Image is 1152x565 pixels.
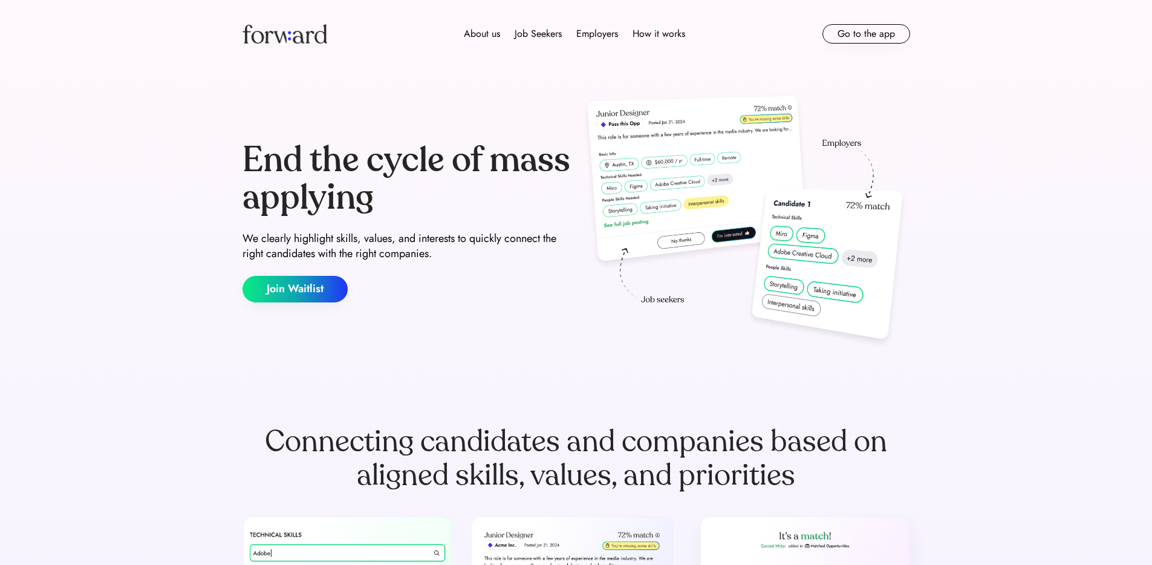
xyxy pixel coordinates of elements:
[822,24,910,44] button: Go to the app
[515,27,562,41] div: Job Seekers
[242,231,571,261] div: We clearly highlight skills, values, and interests to quickly connect the right candidates with t...
[576,27,618,41] div: Employers
[242,24,327,44] img: Forward logo
[242,425,910,492] div: Connecting candidates and companies based on aligned skills, values, and priorities
[633,27,685,41] div: How it works
[464,27,500,41] div: About us
[242,276,348,302] button: Join Waitlist
[581,92,910,352] img: hero-image.png
[242,142,571,216] div: End the cycle of mass applying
